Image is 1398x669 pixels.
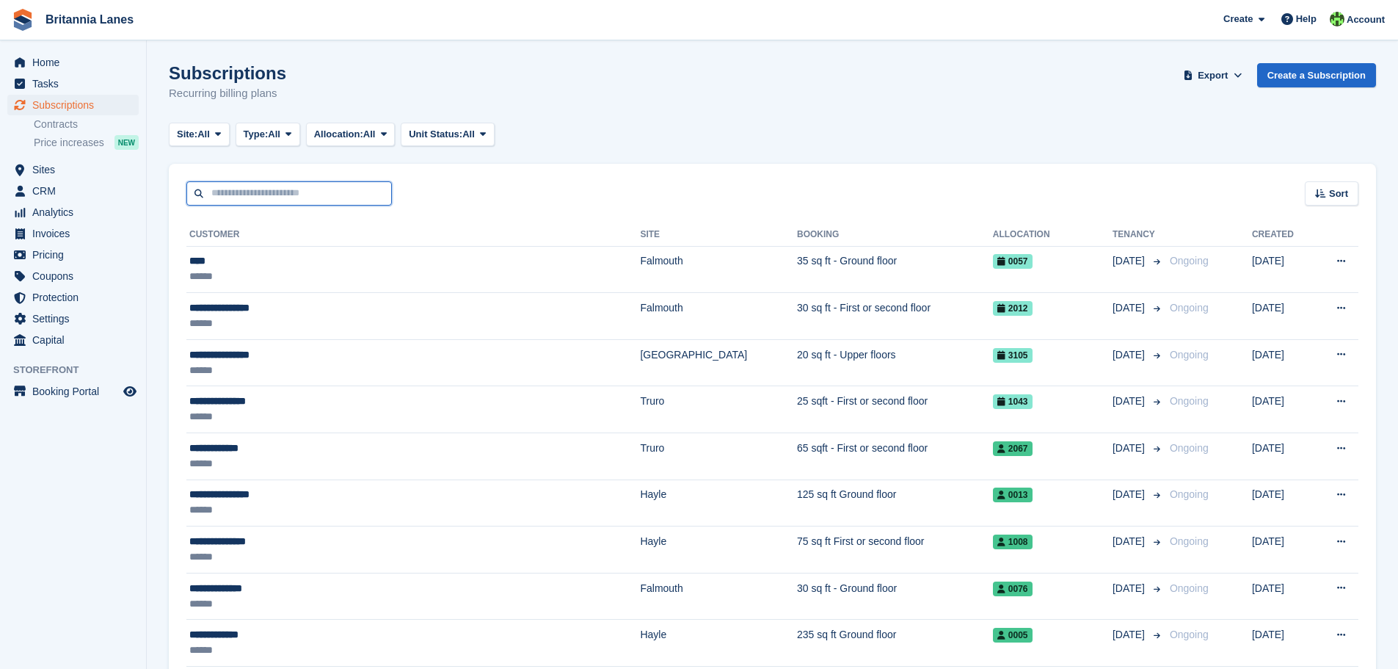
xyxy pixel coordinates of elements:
td: 35 sq ft - Ground floor [797,246,993,293]
span: Account [1347,12,1385,27]
a: menu [7,308,139,329]
a: menu [7,223,139,244]
span: Coupons [32,266,120,286]
td: [DATE] [1252,620,1314,667]
span: Ongoing [1170,488,1209,500]
span: [DATE] [1113,534,1148,549]
img: Robert Parr [1330,12,1344,26]
div: NEW [114,135,139,150]
span: 2012 [993,301,1033,316]
span: All [197,127,210,142]
span: [DATE] [1113,300,1148,316]
td: 235 sq ft Ground floor [797,620,993,667]
td: 30 sq ft - First or second floor [797,293,993,340]
span: Tasks [32,73,120,94]
span: Storefront [13,363,146,377]
td: [DATE] [1252,246,1314,293]
td: Falmouth [640,573,797,620]
span: Price increases [34,136,104,150]
td: [DATE] [1252,480,1314,527]
span: CRM [32,181,120,201]
button: Site: All [169,123,230,147]
span: Booking Portal [32,381,120,402]
span: 0005 [993,628,1033,643]
th: Tenancy [1113,223,1164,247]
td: 20 sq ft - Upper floors [797,339,993,386]
a: Preview store [121,383,139,400]
a: Britannia Lanes [40,7,139,32]
a: menu [7,245,139,265]
td: [DATE] [1252,433,1314,480]
td: [GEOGRAPHIC_DATA] [640,339,797,386]
td: Falmouth [640,293,797,340]
td: Falmouth [640,246,797,293]
span: [DATE] [1113,347,1148,363]
span: Home [32,52,120,73]
span: Capital [32,330,120,350]
span: Ongoing [1170,442,1209,454]
a: menu [7,381,139,402]
th: Created [1252,223,1314,247]
td: 30 sq ft - Ground floor [797,573,993,620]
span: 0013 [993,488,1033,502]
span: All [363,127,376,142]
a: menu [7,287,139,308]
img: stora-icon-8386f47178a22dfd0bd8f6a31ec36ba5ce8667c1dd55bd0f319d3a0aa187defe.svg [12,9,34,31]
td: 25 sqft - First or second floor [797,386,993,433]
button: Type: All [236,123,300,147]
a: Price increases NEW [34,134,139,151]
span: 3105 [993,348,1033,363]
td: Truro [640,386,797,433]
p: Recurring billing plans [169,85,286,102]
span: Subscriptions [32,95,120,115]
a: menu [7,181,139,201]
button: Export [1181,63,1245,87]
span: 0076 [993,582,1033,596]
span: [DATE] [1113,441,1148,456]
span: [DATE] [1113,581,1148,596]
th: Site [640,223,797,247]
span: Allocation: [314,127,363,142]
a: Create a Subscription [1257,63,1376,87]
span: Ongoing [1170,395,1209,407]
a: menu [7,202,139,223]
th: Customer [186,223,640,247]
span: [DATE] [1113,627,1148,643]
span: Sites [32,159,120,180]
td: 75 sq ft First or second floor [797,527,993,574]
span: Ongoing [1170,582,1209,594]
th: Allocation [993,223,1113,247]
span: Ongoing [1170,255,1209,267]
td: Hayle [640,480,797,527]
span: Ongoing [1170,349,1209,361]
span: Ongoing [1170,535,1209,547]
a: menu [7,73,139,94]
a: menu [7,159,139,180]
span: Help [1296,12,1317,26]
span: Ongoing [1170,302,1209,314]
td: [DATE] [1252,573,1314,620]
h1: Subscriptions [169,63,286,83]
td: 125 sq ft Ground floor [797,480,993,527]
span: 0057 [993,254,1033,269]
span: [DATE] [1113,394,1148,409]
span: Pricing [32,245,120,265]
a: menu [7,52,139,73]
td: [DATE] [1252,527,1314,574]
span: All [268,127,280,142]
span: Export [1198,68,1228,83]
span: 2067 [993,441,1033,456]
span: Protection [32,287,120,308]
button: Allocation: All [306,123,396,147]
a: menu [7,95,139,115]
span: [DATE] [1113,487,1148,502]
span: Ongoing [1170,629,1209,640]
button: Unit Status: All [401,123,494,147]
td: [DATE] [1252,293,1314,340]
span: Site: [177,127,197,142]
td: 65 sqft - First or second floor [797,433,993,480]
td: [DATE] [1252,386,1314,433]
td: Truro [640,433,797,480]
span: Sort [1329,187,1348,201]
span: 1043 [993,394,1033,409]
